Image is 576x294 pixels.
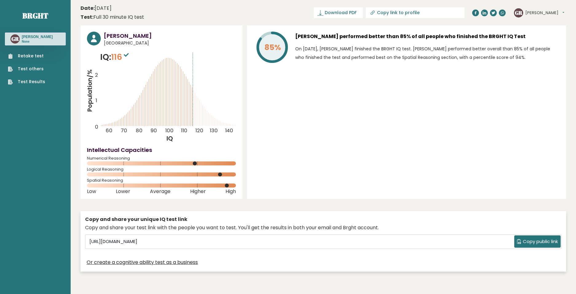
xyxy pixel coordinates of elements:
[96,97,97,104] tspan: 1
[225,190,236,193] span: High
[87,190,96,193] span: Low
[195,127,203,134] tspan: 120
[166,127,174,134] tspan: 100
[87,146,236,154] h4: Intellectual Capacities
[85,70,94,112] tspan: Population/%
[95,123,98,130] tspan: 0
[22,11,48,21] a: Brght
[104,32,236,40] h3: [PERSON_NAME]
[525,10,564,16] button: [PERSON_NAME]
[80,14,93,21] b: Test:
[87,179,236,182] span: Spatial Reasoning
[80,5,112,12] time: [DATE]
[85,216,562,223] div: Copy and share your unique IQ test link
[95,72,98,79] tspan: 2
[523,238,558,245] span: Copy public link
[22,40,53,44] p: None
[225,127,233,134] tspan: 140
[515,9,523,16] text: GR
[22,34,53,39] h3: [PERSON_NAME]
[295,44,560,62] p: On [DATE], [PERSON_NAME] finished the BRGHT IQ test. [PERSON_NAME] performed better overall than ...
[295,32,560,41] h3: [PERSON_NAME] performed better than 85% of all people who finished the BRGHT IQ Test
[514,235,561,248] button: Copy public link
[264,42,281,53] tspan: 85%
[136,127,143,134] tspan: 80
[210,127,218,134] tspan: 130
[121,127,127,134] tspan: 70
[314,7,363,18] a: Download PDF
[80,14,144,21] div: Full 30 minute IQ test
[111,51,130,63] span: 116
[116,190,130,193] span: Lower
[87,168,236,171] span: Logical Reasoning
[85,224,562,231] div: Copy and share your test link with the people you want to test. You'll get the results in both yo...
[80,5,95,12] b: Date:
[11,35,19,42] text: GR
[150,190,170,193] span: Average
[104,40,236,46] span: [GEOGRAPHIC_DATA]
[8,66,45,72] a: Test others
[100,51,130,63] p: IQ:
[151,127,157,134] tspan: 90
[181,127,187,134] tspan: 110
[325,10,357,16] span: Download PDF
[106,127,112,134] tspan: 60
[190,190,206,193] span: Higher
[167,134,173,143] tspan: IQ
[87,259,198,266] a: Or create a cognitive ability test as a business
[8,53,45,59] a: Retake test
[87,157,236,160] span: Numerical Reasoning
[8,79,45,85] a: Test Results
